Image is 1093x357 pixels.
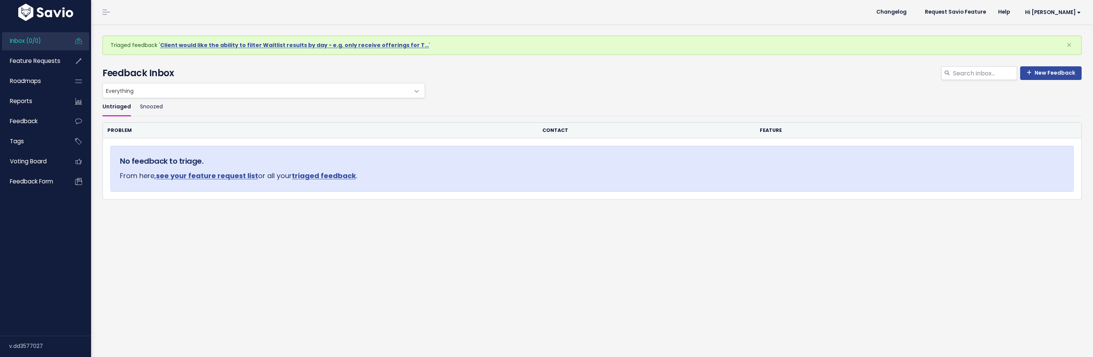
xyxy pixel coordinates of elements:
[160,41,429,49] a: Client would like the ability to filter Waitlist results by day - e.g. only receive offerings for T…
[10,157,47,165] span: Voting Board
[2,72,63,90] a: Roadmaps
[2,173,63,190] a: Feedback form
[16,4,75,21] img: logo-white.9d6f32f41409.svg
[1020,66,1082,80] a: New Feedback
[102,98,131,116] a: Untriaged
[2,133,63,150] a: Tags
[2,153,63,170] a: Voting Board
[1025,9,1081,15] span: Hi [PERSON_NAME]
[10,37,41,45] span: Inbox (0/0)
[103,123,538,138] th: Problem
[120,170,1064,182] p: From here, or all your .
[2,113,63,130] a: Feedback
[10,97,32,105] span: Reports
[292,171,356,180] a: triaged feedback
[992,6,1016,18] a: Help
[2,52,63,70] a: Feature Requests
[102,66,1082,80] h4: Feedback Inbox
[102,83,425,98] span: Everything
[755,123,1027,138] th: Feature
[1059,36,1079,54] button: Close
[10,57,60,65] span: Feature Requests
[120,155,1064,167] h5: No feedback to triage.
[102,36,1082,55] div: Triaged feedback ' '
[538,123,755,138] th: Contact
[2,92,63,110] a: Reports
[10,137,24,145] span: Tags
[9,336,91,356] div: v.dd3577027
[10,177,53,185] span: Feedback form
[1016,6,1087,18] a: Hi [PERSON_NAME]
[876,9,907,15] span: Changelog
[10,117,38,125] span: Feedback
[1066,39,1072,51] span: ×
[156,171,258,180] a: see your feature request list
[140,98,163,116] a: Snoozed
[10,77,41,85] span: Roadmaps
[103,83,409,98] span: Everything
[2,32,63,50] a: Inbox (0/0)
[952,66,1017,80] input: Search inbox...
[919,6,992,18] a: Request Savio Feature
[102,98,1082,116] ul: Filter feature requests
